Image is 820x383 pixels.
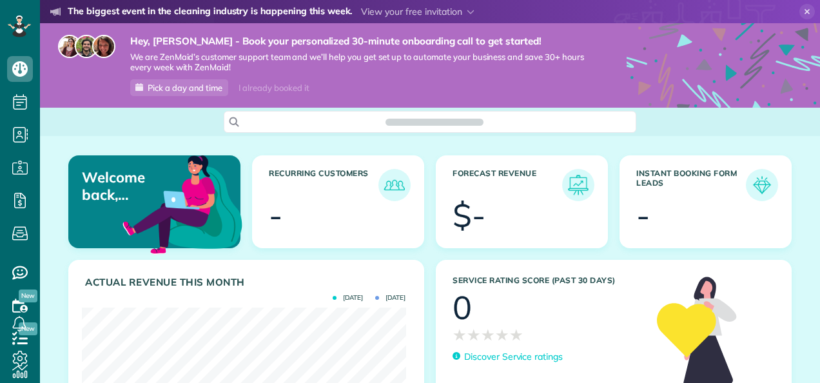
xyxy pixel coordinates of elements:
div: 0 [453,291,472,324]
img: maria-72a9807cf96188c08ef61303f053569d2e2a8a1cde33d635c8a3ac13582a053d.jpg [58,35,81,58]
a: Discover Service ratings [453,350,563,364]
span: [DATE] [333,295,363,301]
img: icon_forecast_revenue-8c13a41c7ed35a8dcfafea3cbb826a0462acb37728057bba2d056411b612bbbe.png [565,172,591,198]
img: dashboard_welcome-42a62b7d889689a78055ac9021e634bf52bae3f8056760290aed330b23ab8690.png [120,141,245,266]
div: I already booked it [231,80,317,96]
img: michelle-19f622bdf1676172e81f8f8fba1fb50e276960ebfe0243fe18214015130c80e4.jpg [92,35,115,58]
h3: Instant Booking Form Leads [636,169,746,201]
span: ★ [509,324,523,346]
span: ★ [467,324,481,346]
div: $- [453,199,485,231]
h3: Recurring Customers [269,169,378,201]
span: [DATE] [375,295,405,301]
img: icon_form_leads-04211a6a04a5b2264e4ee56bc0799ec3eb69b7e499cbb523a139df1d13a81ae0.png [749,172,775,198]
div: - [269,199,282,231]
h3: Forecast Revenue [453,169,562,201]
img: icon_recurring_customers-cf858462ba22bcd05b5a5880d41d6543d210077de5bb9ebc9590e49fd87d84ed.png [382,172,407,198]
p: Welcome back, [PERSON_NAME]! [82,169,184,203]
span: Buscar ZenMaid... [398,115,471,128]
div: - [636,199,650,231]
span: We are ZenMaid’s customer support team and we’ll help you get set up to automate your business an... [130,52,588,74]
span: ★ [495,324,509,346]
h3: Actual Revenue this month [85,277,411,288]
img: jorge-587dff0eeaa6aab1f244e6dc62b8924c3b6ad411094392a53c71c6c4a576187d.jpg [75,35,98,58]
a: Pick a day and time [130,79,228,96]
span: ★ [481,324,495,346]
h3: Service Rating score (past 30 days) [453,276,644,285]
strong: Hey, [PERSON_NAME] - Book your personalized 30-minute onboarding call to get started! [130,35,588,48]
span: ★ [453,324,467,346]
span: New [19,290,37,302]
p: Discover Service ratings [464,350,563,364]
span: Pick a day and time [148,83,222,93]
strong: The biggest event in the cleaning industry is happening this week. [68,5,352,19]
